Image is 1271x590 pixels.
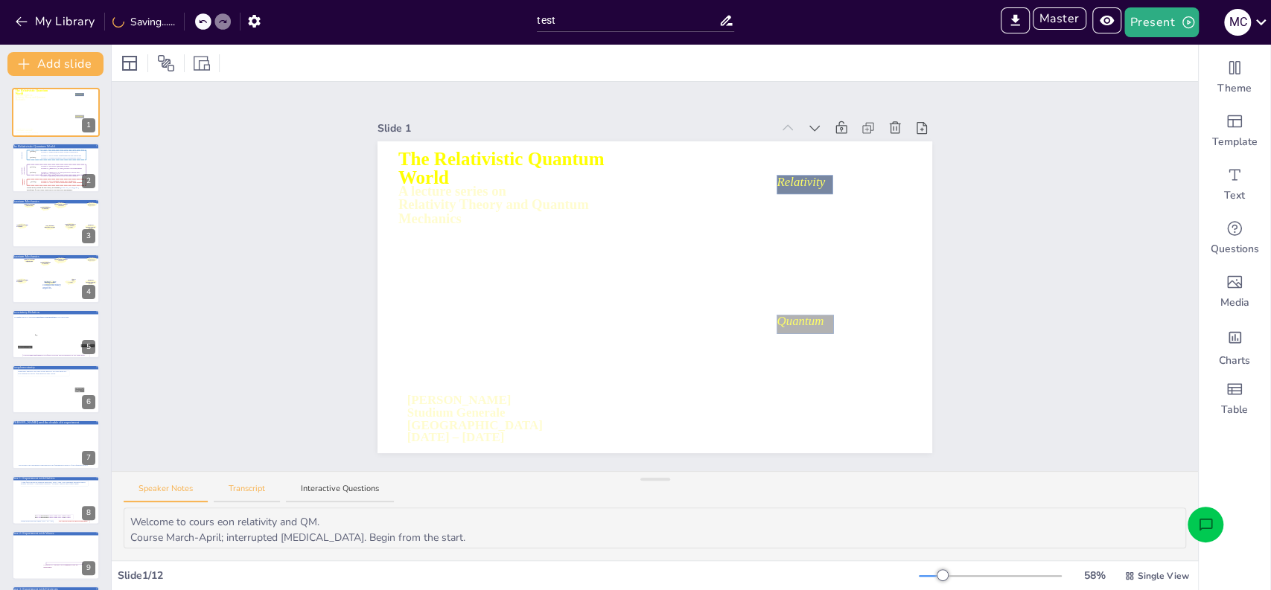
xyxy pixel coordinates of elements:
[398,149,605,187] span: The Relativistic Quantum World
[1224,188,1245,203] span: Text
[75,391,81,394] span: [DATE] - [DATE]
[1188,507,1223,542] button: Open assistant chat
[12,88,100,137] div: 1
[7,52,103,76] button: Add slide
[82,561,95,575] div: 9
[1199,372,1270,426] div: Add a table
[1199,318,1270,372] div: Add charts and graphs
[82,174,95,188] div: 2
[57,243,68,246] span: [PERSON_NAME]
[42,283,61,289] span: complementary aspects.
[1212,135,1258,150] span: Template
[1124,7,1199,37] button: Present
[1217,81,1252,96] span: Theme
[82,506,95,520] div: 8
[82,340,95,354] div: 5
[1199,211,1270,265] div: Get real-time input from your audience
[118,568,919,583] div: Slide 1 / 12
[1224,9,1251,36] div: M C
[82,285,95,299] div: 4
[12,143,100,192] div: 2
[1221,403,1248,417] span: Table
[407,430,505,444] span: [DATE] – [DATE]
[1199,104,1270,158] div: Add ready made slides
[286,483,394,503] button: Interactive Questions
[1092,7,1124,37] span: Preview Presentation
[22,243,33,246] span: [PERSON_NAME]
[1138,569,1189,583] span: Single View
[378,121,771,136] div: Slide 1
[82,395,95,409] div: 6
[124,507,1186,548] textarea: Welcome to cours eon relativity and QM. Course March-April; interrupted [MEDICAL_DATA]. Begin fro...
[82,229,95,243] div: 3
[1220,295,1249,310] span: Media
[82,118,95,132] div: 1
[537,10,719,31] input: Insert title
[1199,265,1270,318] div: Add images, graphics, shapes or video
[214,483,280,503] button: Transcript
[12,530,100,580] div: 9
[12,420,100,469] div: 7
[80,219,89,222] span: [PERSON_NAME]
[82,451,95,465] div: 7
[12,199,100,248] div: 3
[1199,51,1270,104] div: Change the overall theme
[1033,7,1086,30] button: Master
[11,10,101,33] button: My Library
[1199,158,1270,211] div: Add text boxes
[1033,7,1092,37] span: Enter Master Mode
[1077,568,1112,583] div: 58 %
[12,475,100,525] div: 8
[12,254,100,303] div: 4
[37,243,48,246] span: [PERSON_NAME]
[41,174,78,176] span: Lecture 8: Quantum Reality and the EPR Paradox
[1219,353,1250,368] span: Charts
[118,51,141,75] div: Layout
[16,219,25,222] span: [PERSON_NAME]
[112,14,175,30] div: Saving......
[398,196,589,226] span: Relativity Theory and Quantum Mechanics
[191,51,213,75] div: Resize presentation
[1211,242,1259,257] span: Questions
[12,310,100,359] div: 5
[1224,7,1251,37] button: M C
[12,365,100,414] div: 6
[1001,7,1030,37] span: Export to PowerPoint
[43,564,77,568] span: just add up Intensities.
[407,393,512,407] span: [PERSON_NAME]
[157,54,175,72] span: Position
[124,483,208,503] button: Speaker Notes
